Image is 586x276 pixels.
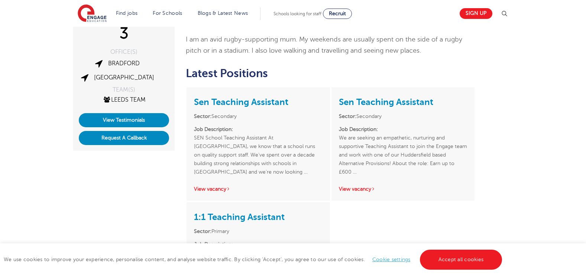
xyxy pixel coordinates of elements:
div: 3 [79,24,169,43]
a: View vacancy [339,186,375,192]
div: TEAM(S) [79,87,169,93]
a: Sen Teaching Assistant [339,97,433,107]
strong: Job Description: [339,126,378,132]
a: Recruit [323,9,352,19]
a: Sen Teaching Assistant [194,97,288,107]
a: Leeds Team [103,96,146,103]
li: Secondary [194,112,322,121]
strong: Sector: [194,229,211,234]
a: [GEOGRAPHIC_DATA] [94,74,154,81]
p: SEN School Teaching Assistant At [GEOGRAPHIC_DATA], we know that a school runs on quality support... [194,125,322,176]
p: I am an avid rugby-supporting mum. My weekends are usually spent on the side of a rugby pitch or ... [186,34,475,56]
a: 1:1 Teaching Assistant [194,212,285,222]
a: For Schools [153,10,182,16]
a: Cookie settings [372,257,411,262]
a: Sign up [460,8,492,19]
a: View Testimonials [79,113,169,127]
span: Recruit [329,11,346,16]
a: View vacancy [194,186,230,192]
a: Find jobs [116,10,138,16]
li: Secondary [339,112,467,121]
a: Blogs & Latest News [198,10,248,16]
li: Primary [194,227,322,236]
p: We are seeking an empathetic, nurturing and supportive Teaching Assistant to join the Engage team... [339,125,467,176]
strong: Sector: [194,114,211,119]
strong: Sector: [339,114,356,119]
div: OFFICE(S) [79,49,169,55]
button: Request A Callback [79,131,169,145]
a: Bradford [108,60,140,67]
h2: Latest Positions [186,67,475,80]
img: Engage Education [78,4,107,23]
span: We use cookies to improve your experience, personalise content, and analyse website traffic. By c... [4,257,504,262]
strong: Job Description: [194,126,233,132]
a: Accept all cookies [420,250,502,270]
strong: Job Description: [194,241,233,247]
span: Schools looking for staff [273,11,321,16]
